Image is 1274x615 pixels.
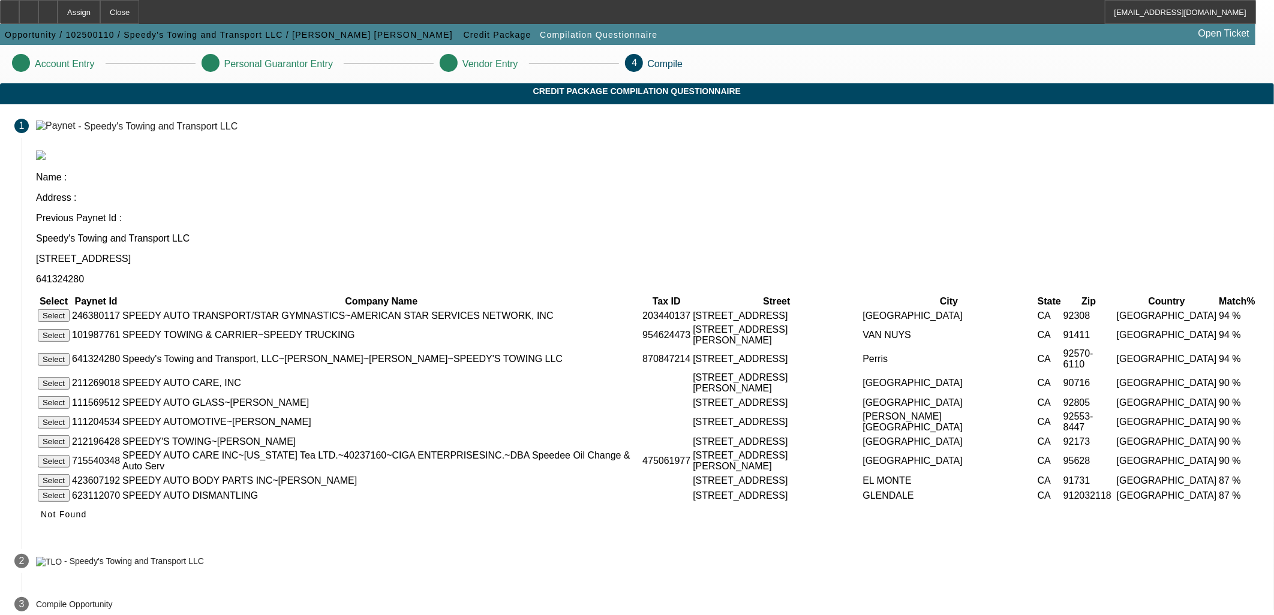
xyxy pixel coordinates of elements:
span: Not Found [41,510,87,519]
button: Credit Package [461,24,534,46]
p: Previous Paynet Id : [36,213,1260,224]
td: [GEOGRAPHIC_DATA] [1116,324,1218,346]
span: Credit Package [464,30,531,40]
td: 91411 [1063,324,1115,346]
td: 90 % [1219,450,1256,472]
td: 715540348 [71,450,121,472]
td: 87 % [1219,489,1256,502]
button: Compilation Questionnaire [537,24,660,46]
td: 211269018 [71,372,121,394]
p: Address : [36,192,1260,203]
td: [GEOGRAPHIC_DATA] [1116,450,1218,472]
td: [STREET_ADDRESS] [692,489,861,502]
td: SPEEDY AUTOMOTIVE~[PERSON_NAME] [122,411,641,433]
td: SPEEDY AUTO CARE INC~[US_STATE] Tea LTD.~40237160~CIGA ENTERPRISESINC.~DBA Speedee Oil Change & A... [122,450,641,472]
td: [GEOGRAPHIC_DATA] [862,450,1035,472]
td: 91731 [1063,474,1115,487]
td: 203440137 [642,309,691,322]
th: State [1037,296,1062,307]
td: 90 % [1219,372,1256,394]
td: 92173 [1063,435,1115,448]
button: Select [38,309,70,322]
p: Personal Guarantor Entry [224,59,333,70]
td: 92570-6110 [1063,348,1115,370]
td: [STREET_ADDRESS] [692,309,861,322]
td: [GEOGRAPHIC_DATA] [862,309,1035,322]
button: Select [38,353,70,366]
p: Speedy's Towing and Transport LLC [36,233,1260,244]
button: Select [38,435,70,448]
td: [GEOGRAPHIC_DATA] [1116,474,1218,487]
td: 92308 [1063,309,1115,322]
td: [GEOGRAPHIC_DATA] [862,435,1035,448]
button: Select [38,416,70,429]
th: City [862,296,1035,307]
td: [GEOGRAPHIC_DATA] [1116,372,1218,394]
td: VAN NUYS [862,324,1035,346]
td: 92805 [1063,396,1115,409]
td: 212196428 [71,435,121,448]
td: 870847214 [642,348,691,370]
span: Credit Package Compilation Questionnaire [9,86,1265,96]
td: 423607192 [71,474,121,487]
td: 912032118 [1063,489,1115,502]
td: 87 % [1219,474,1256,487]
td: SPEEDY AUTO CARE, INC [122,372,641,394]
td: SPEEDY TOWING & CARRIER~SPEEDY TRUCKING [122,324,641,346]
img: Paynet [36,120,76,131]
td: 90716 [1063,372,1115,394]
td: 246380117 [71,309,121,322]
span: 1 [19,120,25,131]
td: [GEOGRAPHIC_DATA] [862,396,1035,409]
td: CA [1037,411,1062,433]
td: [GEOGRAPHIC_DATA] [862,372,1035,394]
td: [GEOGRAPHIC_DATA] [1116,309,1218,322]
td: 111569512 [71,396,121,409]
td: [GEOGRAPHIC_DATA] [1116,348,1218,370]
td: SPEEDY AUTO TRANSPORT/STAR GYMNASTICS~AMERICAN STAR SERVICES NETWORK, INC [122,309,641,322]
p: 641324280 [36,274,1260,285]
th: Match% [1219,296,1256,307]
button: Select [38,489,70,502]
td: [GEOGRAPHIC_DATA] [1116,435,1218,448]
button: Select [38,377,70,390]
td: SPEEDY AUTO GLASS~[PERSON_NAME] [122,396,641,409]
span: 3 [19,599,25,610]
td: [STREET_ADDRESS] [692,435,861,448]
p: Account Entry [35,59,95,70]
td: CA [1037,396,1062,409]
td: Speedy's Towing and Transport, LLC~[PERSON_NAME]~[PERSON_NAME]~SPEEDY'S TOWING LLC [122,348,641,370]
td: [STREET_ADDRESS] [692,396,861,409]
td: Perris [862,348,1035,370]
td: CA [1037,348,1062,370]
th: Paynet Id [71,296,121,307]
th: Company Name [122,296,641,307]
td: [STREET_ADDRESS] [692,474,861,487]
button: Not Found [36,504,92,525]
td: EL MONTE [862,474,1035,487]
td: 623112070 [71,489,121,502]
div: - Speedy's Towing and Transport LLC [64,557,204,566]
td: GLENDALE [862,489,1035,502]
td: CA [1037,372,1062,394]
button: Select [38,455,70,468]
td: [STREET_ADDRESS][PERSON_NAME] [692,324,861,346]
td: [STREET_ADDRESS][PERSON_NAME] [692,372,861,394]
span: Compilation Questionnaire [540,30,657,40]
th: Tax ID [642,296,691,307]
td: 94 % [1219,324,1256,346]
td: SPEEDY'S TOWING~[PERSON_NAME] [122,435,641,448]
td: [PERSON_NAME][GEOGRAPHIC_DATA] [862,411,1035,433]
td: 90 % [1219,396,1256,409]
th: Country [1116,296,1218,307]
td: CA [1037,450,1062,472]
td: 94 % [1219,348,1256,370]
td: CA [1037,309,1062,322]
button: Select [38,396,70,409]
td: 111204534 [71,411,121,433]
td: 641324280 [71,348,121,370]
button: Select [38,474,70,487]
td: SPEEDY AUTO DISMANTLING [122,489,641,502]
td: CA [1037,489,1062,502]
p: Vendor Entry [462,59,518,70]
